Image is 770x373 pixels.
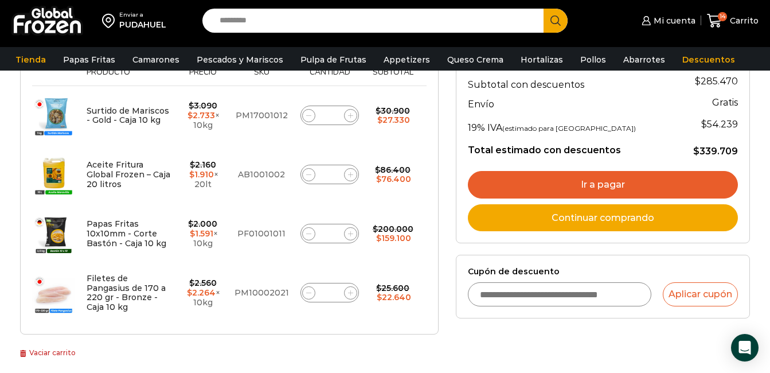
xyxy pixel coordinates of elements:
[574,49,612,71] a: Pollos
[322,166,338,182] input: Product quantity
[718,12,727,21] span: 14
[57,49,121,71] a: Papas Fritas
[677,49,741,71] a: Descuentos
[229,145,295,204] td: AB1001002
[468,112,675,135] th: 19% IVA
[229,86,295,145] td: PM17001012
[468,171,738,199] a: Ir a pagar
[188,219,217,229] bdi: 2.000
[441,49,509,71] a: Queso Crema
[695,76,701,87] span: $
[127,49,185,71] a: Camarones
[187,287,192,298] span: $
[731,334,759,362] div: Open Intercom Messenger
[377,115,382,125] span: $
[189,169,214,180] bdi: 1.910
[727,15,759,26] span: Carrito
[190,160,216,170] bdi: 2.160
[189,100,194,111] span: $
[544,9,568,33] button: Search button
[707,7,759,34] a: 14 Carrito
[10,49,52,71] a: Tienda
[87,273,166,312] a: Filetes de Pangasius de 170 a 220 gr - Bronze - Caja 10 kg
[468,267,738,277] label: Cupón de descuento
[119,19,166,30] div: PUDAHUEL
[468,204,738,232] a: Continuar comprando
[188,219,193,229] span: $
[693,146,699,157] span: $
[502,124,636,133] small: (estimado para [GEOGRAPHIC_DATA])
[87,160,170,189] a: Aceite Fritura Global Frozen – Caja 20 litros
[190,228,213,239] bdi: 1.591
[373,224,413,234] bdi: 200.000
[189,100,217,111] bdi: 3.090
[701,119,738,130] span: 54.239
[651,15,695,26] span: Mi cuenta
[693,146,738,157] bdi: 339.709
[376,233,381,243] span: $
[322,285,338,301] input: Product quantity
[376,106,410,116] bdi: 30.900
[177,204,229,263] td: × 10kg
[373,224,378,234] span: $
[377,292,411,302] bdi: 22.640
[177,86,229,145] td: × 10kg
[365,68,421,86] th: Subtotal
[177,145,229,204] td: × 20lt
[377,115,410,125] bdi: 27.330
[378,49,436,71] a: Appetizers
[190,160,195,170] span: $
[322,226,338,242] input: Product quantity
[20,348,76,357] a: Vaciar carrito
[377,292,382,302] span: $
[515,49,569,71] a: Hortalizas
[119,11,166,19] div: Enviar a
[189,278,217,288] bdi: 2.560
[376,174,381,184] span: $
[376,283,381,293] span: $
[102,11,119,30] img: address-field-icon.svg
[376,174,411,184] bdi: 76.400
[187,287,216,298] bdi: 2.264
[177,263,229,323] td: × 10kg
[295,49,372,71] a: Pulpa de Frutas
[468,70,675,93] th: Subtotal con descuentos
[639,9,695,32] a: Mi cuenta
[375,165,411,175] bdi: 86.400
[295,68,365,86] th: Cantidad
[375,165,380,175] span: $
[190,228,195,239] span: $
[376,283,409,293] bdi: 25.600
[376,233,411,243] bdi: 159.100
[191,49,289,71] a: Pescados y Mariscos
[189,169,194,180] span: $
[229,204,295,263] td: PF01001011
[617,49,671,71] a: Abarrotes
[177,68,229,86] th: Precio
[701,119,707,130] span: $
[87,106,169,126] a: Surtido de Mariscos - Gold - Caja 10 kg
[468,135,675,157] th: Total estimado con descuentos
[695,76,738,87] bdi: 285.470
[712,97,738,108] strong: Gratis
[189,278,194,288] span: $
[376,106,381,116] span: $
[322,107,338,123] input: Product quantity
[229,68,295,86] th: Sku
[468,93,675,113] th: Envío
[81,68,177,86] th: Producto
[663,282,738,306] button: Aplicar cupón
[187,110,193,121] span: $
[187,110,215,121] bdi: 2.733
[87,219,166,248] a: Papas Fritas 10x10mm - Corte Bastón - Caja 10 kg
[229,263,295,323] td: PM10002021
